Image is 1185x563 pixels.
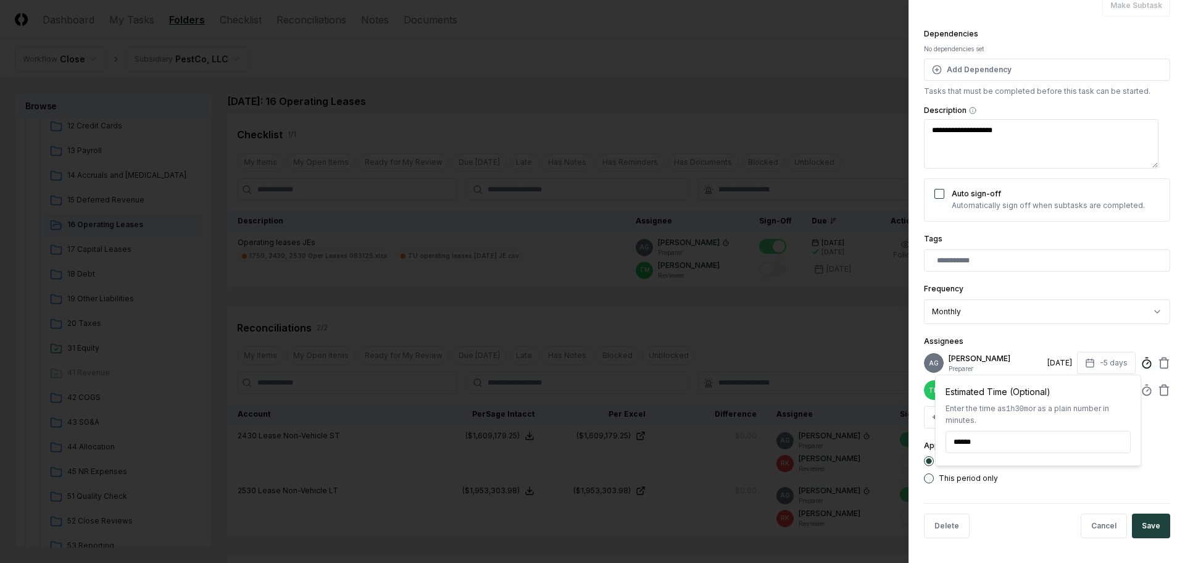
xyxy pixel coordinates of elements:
span: 1h30m [1006,405,1028,414]
button: -5 days [1077,352,1136,374]
span: AG [929,359,939,368]
label: This period only [939,475,998,482]
p: [PERSON_NAME] [949,353,1042,364]
label: Auto sign-off [952,189,1001,198]
button: +Preparer [924,406,978,428]
label: Frequency [924,284,963,293]
button: Cancel [1081,514,1127,538]
p: Preparer [949,364,1042,373]
label: Description [924,107,1170,114]
div: Enter the time as or as a plain number in minutes. [946,403,1131,426]
button: Add Dependency [924,59,1170,81]
label: Assignees [924,336,963,346]
p: Tasks that must be completed before this task can be started. [924,86,1170,97]
button: Description [969,107,976,114]
div: Estimated Time (Optional) [946,385,1131,398]
label: Apply to [924,441,955,450]
label: Dependencies [924,29,978,38]
button: Save [1132,514,1170,538]
div: No dependencies set [924,44,1170,54]
div: [DATE] [1047,357,1072,369]
label: Tags [924,234,942,243]
p: Automatically sign off when subtasks are completed. [952,200,1145,211]
button: Delete [924,514,970,538]
span: TM [929,386,939,395]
